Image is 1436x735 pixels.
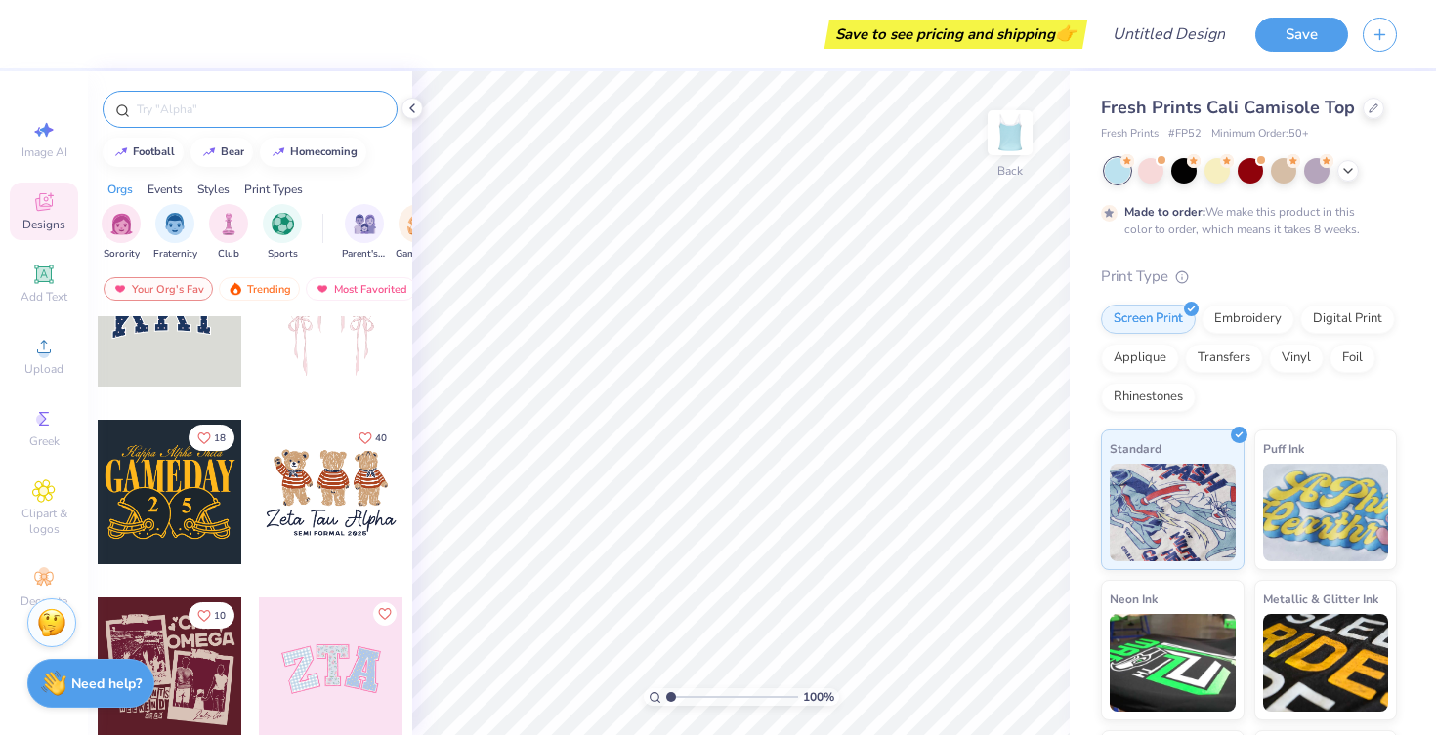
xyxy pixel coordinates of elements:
span: Greek [29,433,60,449]
img: Sorority Image [110,213,133,235]
button: filter button [102,204,141,262]
div: We make this product in this color to order, which means it takes 8 weeks. [1124,203,1365,238]
button: filter button [153,204,197,262]
div: Digital Print [1300,305,1395,334]
div: Rhinestones [1101,383,1196,412]
div: filter for Sports [263,204,302,262]
div: football [133,146,175,157]
img: Metallic & Glitter Ink [1263,614,1389,712]
div: filter for Parent's Weekend [342,204,387,262]
div: filter for Club [209,204,248,262]
div: Most Favorited [306,277,416,301]
span: Image AI [21,144,67,160]
div: Save to see pricing and shipping [829,20,1082,49]
div: Events [148,181,183,198]
button: bear [190,138,253,167]
div: Back [997,162,1023,180]
button: Save [1255,18,1348,52]
span: Game Day [396,247,441,262]
span: Decorate [21,593,67,609]
span: Metallic & Glitter Ink [1263,589,1378,609]
img: trend_line.gif [113,146,129,158]
button: filter button [342,204,387,262]
img: trend_line.gif [201,146,217,158]
span: 100 % [803,688,834,706]
button: filter button [263,204,302,262]
img: Puff Ink [1263,464,1389,561]
div: Your Org's Fav [104,277,213,301]
div: bear [221,146,244,157]
img: Club Image [218,213,239,235]
span: Clipart & logos [10,506,78,537]
button: Like [189,425,234,451]
span: # FP52 [1168,126,1202,143]
button: filter button [209,204,248,262]
div: Orgs [107,181,133,198]
img: Sports Image [272,213,294,235]
span: 👉 [1055,21,1077,45]
button: Like [189,602,234,629]
span: Designs [22,217,65,232]
input: Try "Alpha" [135,100,385,119]
span: Upload [24,361,63,377]
button: Like [373,602,397,626]
button: homecoming [260,138,366,167]
strong: Need help? [71,674,142,693]
strong: Made to order: [1124,204,1205,220]
div: Styles [197,181,230,198]
span: Neon Ink [1110,589,1158,609]
span: Add Text [21,289,67,305]
span: 10 [214,611,226,621]
div: Transfers [1185,344,1263,373]
div: filter for Fraternity [153,204,197,262]
span: Standard [1110,438,1161,459]
img: most_fav.gif [315,282,330,296]
img: most_fav.gif [112,282,128,296]
div: homecoming [290,146,358,157]
span: Parent's Weekend [342,247,387,262]
button: filter button [396,204,441,262]
img: Back [991,113,1030,152]
button: football [103,138,184,167]
div: Print Type [1101,265,1397,288]
span: 18 [214,433,226,443]
img: Neon Ink [1110,614,1236,712]
img: trending.gif [228,282,243,296]
div: filter for Sorority [102,204,141,262]
div: Foil [1330,344,1375,373]
img: Parent's Weekend Image [354,213,376,235]
div: filter for Game Day [396,204,441,262]
span: Fresh Prints Cali Camisole Top [1101,96,1355,119]
span: 40 [375,433,387,443]
img: Fraternity Image [164,213,186,235]
div: Print Types [244,181,303,198]
img: Game Day Image [407,213,430,235]
button: Like [350,425,396,451]
span: Club [218,247,239,262]
img: Standard [1110,464,1236,561]
div: Screen Print [1101,305,1196,334]
div: Trending [219,277,300,301]
div: Applique [1101,344,1179,373]
span: Sports [268,247,298,262]
span: Fresh Prints [1101,126,1159,143]
span: Minimum Order: 50 + [1211,126,1309,143]
div: Vinyl [1269,344,1324,373]
span: Sorority [104,247,140,262]
div: Embroidery [1202,305,1294,334]
span: Puff Ink [1263,438,1304,459]
span: Fraternity [153,247,197,262]
input: Untitled Design [1097,15,1241,54]
img: trend_line.gif [271,146,286,158]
